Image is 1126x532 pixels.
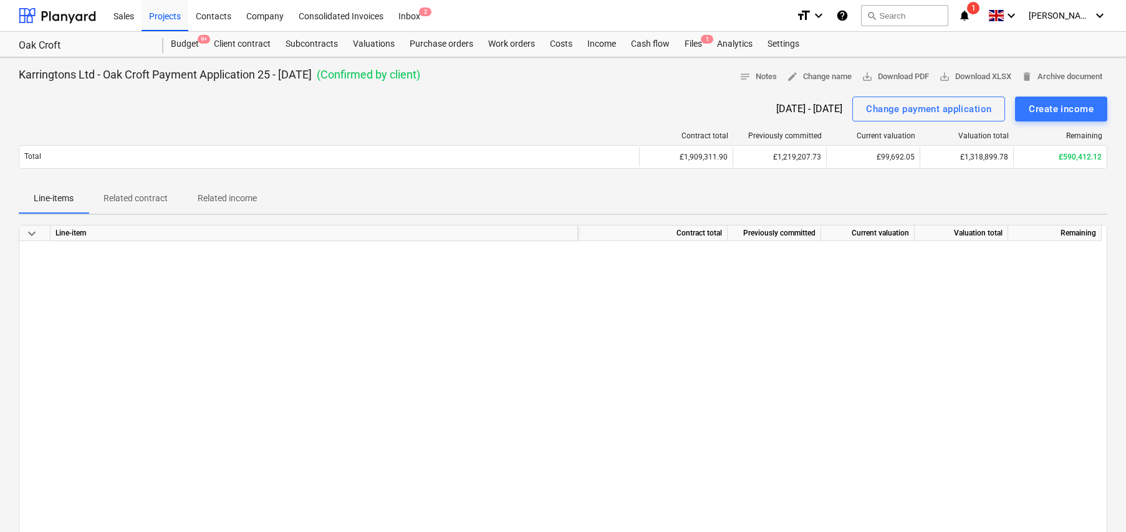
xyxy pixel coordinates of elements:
[580,32,623,57] a: Income
[866,101,991,117] div: Change payment application
[1019,131,1102,140] div: Remaining
[1008,226,1102,241] div: Remaining
[1016,67,1107,87] button: Archive document
[857,67,934,87] button: Download PDF
[51,226,578,241] div: Line-item
[1029,11,1091,21] span: [PERSON_NAME]
[739,71,751,82] span: notes
[710,32,760,57] a: Analytics
[939,71,950,82] span: save_alt
[345,32,402,57] a: Valuations
[402,32,481,57] a: Purchase orders
[1015,97,1107,121] button: Create income
[787,71,798,82] span: edit
[1021,70,1102,84] span: Archive document
[198,192,257,205] p: Related income
[419,7,431,16] span: 2
[677,32,710,57] a: Files1
[728,226,821,241] div: Previously committed
[733,147,826,167] div: £1,219,207.73
[734,67,782,87] button: Notes
[739,70,777,84] span: Notes
[19,39,148,52] div: Oak Croft
[19,67,312,82] p: Karringtons Ltd - Oak Croft Payment Application 25 - [DATE]
[1021,71,1032,82] span: delete
[24,226,39,241] span: keyboard_arrow_down
[920,147,1013,167] div: £1,318,899.78
[1004,8,1019,23] i: keyboard_arrow_down
[958,8,971,23] i: notifications
[787,70,852,84] span: Change name
[1064,472,1126,532] iframe: Chat Widget
[1059,153,1102,161] span: £590,412.12
[24,151,41,162] p: Total
[163,32,206,57] div: Budget
[34,192,74,205] p: Line-items
[782,67,857,87] button: Change name
[967,2,979,14] span: 1
[206,32,278,57] a: Client contract
[852,97,1005,121] button: Change payment application
[542,32,580,57] a: Costs
[645,131,728,140] div: Contract total
[760,32,807,57] a: Settings
[836,8,849,23] i: Knowledge base
[934,67,1016,87] button: Download XLSX
[832,131,915,140] div: Current valuation
[826,147,920,167] div: £99,692.05
[811,8,826,23] i: keyboard_arrow_down
[578,226,728,241] div: Contract total
[103,192,168,205] p: Related contract
[1092,8,1107,23] i: keyboard_arrow_down
[862,70,929,84] span: Download PDF
[163,32,206,57] a: Budget9+
[198,35,210,44] span: 9+
[821,226,915,241] div: Current valuation
[639,147,733,167] div: £1,909,311.90
[861,5,948,26] button: Search
[1029,101,1094,117] div: Create income
[796,8,811,23] i: format_size
[278,32,345,57] a: Subcontracts
[623,32,677,57] a: Cash flow
[862,71,873,82] span: save_alt
[481,32,542,57] a: Work orders
[312,67,420,82] p: ( Confirmed by client )
[738,131,822,140] div: Previously committed
[939,70,1011,84] span: Download XLSX
[867,11,877,21] span: search
[915,226,1008,241] div: Valuation total
[677,32,710,57] div: Files
[925,131,1009,140] div: Valuation total
[701,35,713,44] span: 1
[776,103,842,115] div: [DATE] - [DATE]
